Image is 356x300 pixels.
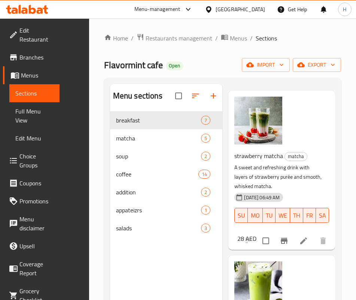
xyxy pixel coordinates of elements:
div: items [201,134,210,143]
li: / [250,34,253,43]
nav: breadcrumb [104,33,341,43]
button: SU [234,208,248,223]
a: Choice Groups [3,147,60,174]
div: soup2 [110,147,223,165]
span: addition [116,188,201,197]
span: SU [238,210,245,221]
button: SA [316,208,329,223]
span: FR [306,210,313,221]
button: import [242,58,290,72]
nav: Menu sections [110,108,223,240]
div: items [201,152,210,161]
h2: Menu items [228,61,248,84]
span: 14 [199,171,210,178]
a: Promotions [3,192,60,210]
div: items [201,188,210,197]
span: 2 [201,189,210,196]
a: Menus [221,33,247,43]
a: Edit menu item [299,236,308,245]
a: Edit Restaurant [3,21,60,48]
button: MO [248,208,263,223]
a: Home [104,34,128,43]
button: FR [303,208,316,223]
li: / [215,34,218,43]
span: TH [293,210,300,221]
li: / [131,34,134,43]
span: 1 [201,207,210,214]
button: Branch-specific-item [275,232,293,250]
span: soup [116,152,201,161]
img: strawberry matcha [234,97,282,145]
span: Menus [21,71,54,80]
span: 7 [201,117,210,124]
button: WE [276,208,290,223]
span: Sections [15,89,54,98]
span: Choice Groups [19,152,54,170]
span: Coupons [19,179,54,188]
a: Menus [3,66,60,84]
span: Edit Menu [15,134,54,143]
a: Restaurants management [137,33,212,43]
span: H [343,5,346,13]
span: Branches [19,53,54,62]
div: items [201,116,210,125]
a: Upsell [3,237,60,255]
span: breakfast [116,116,201,125]
div: breakfast7 [110,111,223,129]
div: Menu-management [134,5,180,14]
span: 3 [201,225,210,232]
a: Coupons [3,174,60,192]
span: matcha [116,134,201,143]
button: TH [290,208,303,223]
a: Menu disclaimer [3,210,60,237]
span: Select to update [258,233,274,249]
span: 2 [201,153,210,160]
a: Coverage Report [3,255,60,282]
span: Sections [256,34,277,43]
div: addition2 [110,183,223,201]
span: 5 [201,135,210,142]
span: TU [266,210,273,221]
span: Restaurants management [146,34,212,43]
span: Edit Restaurant [19,26,54,44]
button: delete [314,232,332,250]
span: WE [279,210,287,221]
span: Full Menu View [15,107,54,125]
span: export [299,60,335,70]
span: Menus [230,34,247,43]
span: appateizrs [116,206,201,215]
a: Sections [9,84,60,102]
span: matcha [285,152,307,161]
span: import [248,60,284,70]
div: [GEOGRAPHIC_DATA] [216,5,265,13]
h6: 28 AED [237,233,256,244]
a: Edit Menu [9,129,60,147]
p: A sweet and refreshing drink with layers of strawberry purée and smooth, whisked matcha. [234,163,323,191]
span: MO [251,210,260,221]
span: coffee [116,170,198,179]
div: matcha5 [110,129,223,147]
div: salads3 [110,219,223,237]
span: Menu disclaimer [19,215,54,233]
div: Open [166,61,183,70]
div: items [201,224,210,233]
span: SA [319,210,326,221]
span: Flavormint cafe [104,57,163,73]
span: Promotions [19,197,54,206]
span: Open [166,63,183,69]
h2: Menu sections [113,90,162,101]
span: [DATE] 06:49 AM [241,194,283,201]
a: Full Menu View [9,102,60,129]
span: Coverage Report [19,260,54,278]
button: TU [263,208,276,223]
span: Upsell [19,242,54,251]
div: appateizrs1 [110,201,223,219]
button: export [293,58,341,72]
span: salads [116,224,201,233]
div: coffee14 [110,165,223,183]
a: Branches [3,48,60,66]
span: strawberry matcha [234,150,283,161]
